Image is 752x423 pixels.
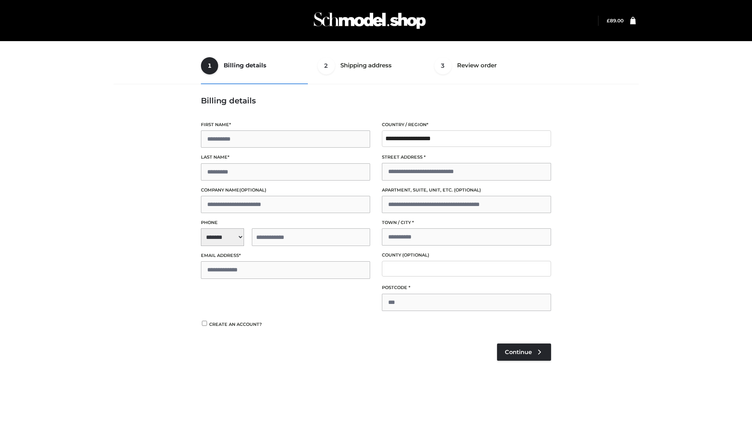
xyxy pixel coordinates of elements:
[382,186,551,194] label: Apartment, suite, unit, etc.
[505,349,532,356] span: Continue
[382,251,551,259] label: County
[201,154,370,161] label: Last name
[382,154,551,161] label: Street address
[201,219,370,226] label: Phone
[201,321,208,326] input: Create an account?
[201,186,370,194] label: Company name
[607,18,610,23] span: £
[454,187,481,193] span: (optional)
[382,219,551,226] label: Town / City
[382,121,551,128] label: Country / Region
[311,5,428,36] img: Schmodel Admin 964
[201,252,370,259] label: Email address
[239,187,266,193] span: (optional)
[209,322,262,327] span: Create an account?
[497,343,551,361] a: Continue
[607,18,624,23] a: £89.00
[382,284,551,291] label: Postcode
[201,121,370,128] label: First name
[607,18,624,23] bdi: 89.00
[402,252,429,258] span: (optional)
[201,96,551,105] h3: Billing details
